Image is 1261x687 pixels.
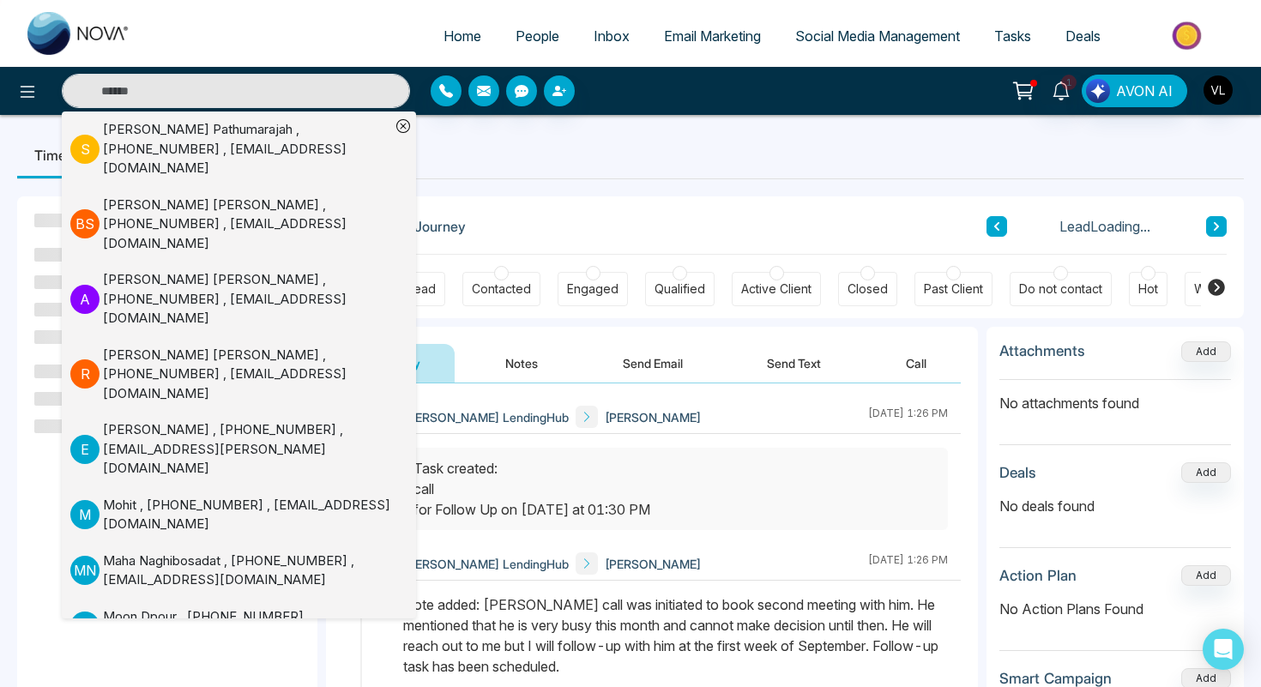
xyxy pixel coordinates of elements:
[1041,75,1082,105] a: 1
[868,552,948,575] div: [DATE] 1:26 PM
[1204,75,1233,105] img: User Avatar
[848,280,888,298] div: Closed
[999,342,1085,359] h3: Attachments
[1181,462,1231,483] button: Add
[567,280,618,298] div: Engaged
[1082,75,1187,107] button: AVON AI
[103,420,390,479] div: [PERSON_NAME] , [PHONE_NUMBER] , [EMAIL_ADDRESS][PERSON_NAME][DOMAIN_NAME]
[778,20,977,52] a: Social Media Management
[1116,81,1173,101] span: AVON AI
[999,464,1036,481] h3: Deals
[605,555,701,573] span: [PERSON_NAME]
[994,27,1031,45] span: Tasks
[1181,565,1231,586] button: Add
[655,280,705,298] div: Qualified
[70,285,100,314] p: A
[1194,280,1226,298] div: Warm
[70,435,100,464] p: E
[103,120,390,178] div: [PERSON_NAME] Pathumarajah , [PHONE_NUMBER] , [EMAIL_ADDRESS][DOMAIN_NAME]
[605,408,701,426] span: [PERSON_NAME]
[443,27,481,45] span: Home
[426,20,498,52] a: Home
[27,12,130,55] img: Nova CRM Logo
[1138,280,1158,298] div: Hot
[977,20,1048,52] a: Tasks
[403,408,569,426] span: [PERSON_NAME] LendingHub
[17,132,106,178] li: Timeline
[664,27,761,45] span: Email Marketing
[403,555,569,573] span: [PERSON_NAME] LendingHub
[1061,75,1077,90] span: 1
[103,270,390,328] div: [PERSON_NAME] [PERSON_NAME] , [PHONE_NUMBER] , [EMAIL_ADDRESS][DOMAIN_NAME]
[588,344,717,383] button: Send Email
[70,612,100,641] p: M
[1048,20,1118,52] a: Deals
[103,346,390,404] div: [PERSON_NAME] [PERSON_NAME] , [PHONE_NUMBER] , [EMAIL_ADDRESS][DOMAIN_NAME]
[1181,343,1231,358] span: Add
[70,359,100,389] p: R
[999,496,1231,516] p: No deals found
[498,20,576,52] a: People
[70,135,100,164] p: S
[1086,79,1110,103] img: Lead Flow
[741,280,812,298] div: Active Client
[1065,27,1101,45] span: Deals
[70,209,100,238] p: B S
[70,556,100,585] p: M N
[872,344,961,383] button: Call
[1126,16,1251,55] img: Market-place.gif
[103,496,390,534] div: Mohit , [PHONE_NUMBER] , [EMAIL_ADDRESS][DOMAIN_NAME]
[999,670,1112,687] h3: Smart Campaign
[471,344,572,383] button: Notes
[472,280,531,298] div: Contacted
[999,380,1231,413] p: No attachments found
[1019,280,1102,298] div: Do not contact
[999,599,1231,619] p: No Action Plans Found
[999,567,1077,584] h3: Action Plan
[795,27,960,45] span: Social Media Management
[516,27,559,45] span: People
[576,20,647,52] a: Inbox
[1203,629,1244,670] div: Open Intercom Messenger
[924,280,983,298] div: Past Client
[1181,341,1231,362] button: Add
[103,607,390,646] div: Moon Dpour , [PHONE_NUMBER] , [EMAIL_ADDRESS][DOMAIN_NAME]
[868,406,948,428] div: [DATE] 1:26 PM
[1059,216,1150,237] span: Lead Loading...
[733,344,855,383] button: Send Text
[103,551,390,590] div: Maha Naghibosadat , [PHONE_NUMBER] , [EMAIL_ADDRESS][DOMAIN_NAME]
[594,27,630,45] span: Inbox
[647,20,778,52] a: Email Marketing
[103,196,390,254] div: [PERSON_NAME] [PERSON_NAME] , [PHONE_NUMBER] , [EMAIL_ADDRESS][DOMAIN_NAME]
[70,500,100,529] p: M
